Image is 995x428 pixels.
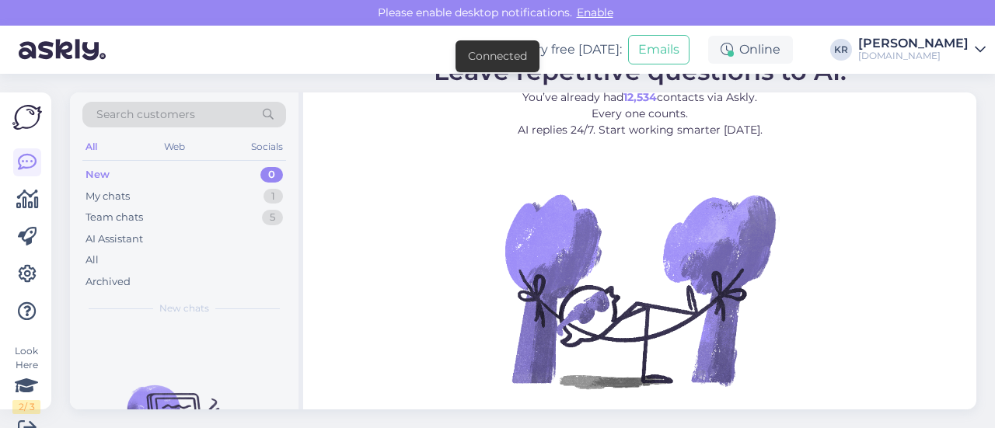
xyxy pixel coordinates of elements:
span: Enable [572,5,618,19]
p: You’ve already had contacts via Askly. Every one counts. AI replies 24/7. Start working smarter [... [434,89,847,138]
b: 12,534 [623,90,657,104]
div: 5 [262,210,283,225]
a: [PERSON_NAME][DOMAIN_NAME] [858,37,986,62]
div: All [86,252,99,268]
div: [PERSON_NAME] [858,37,969,50]
button: Emails [628,35,690,64]
div: Look Here [12,344,40,414]
div: New [86,167,110,183]
div: Socials [248,137,286,157]
div: 0 [260,167,283,183]
div: All [82,137,100,157]
div: Connected [468,48,527,64]
div: AI Assistant [86,231,143,247]
div: [DOMAIN_NAME] [858,50,969,62]
div: Web [161,137,188,157]
div: My chats [86,189,130,204]
span: New chats [159,301,209,315]
div: Archived [86,274,131,290]
img: Askly Logo [12,105,42,130]
div: 1 [264,189,283,204]
div: Try free [DATE]: [496,40,622,59]
div: Team chats [86,210,143,225]
div: KR [830,39,852,61]
span: Search customers [96,106,195,123]
div: 2 / 3 [12,400,40,414]
div: Online [708,36,793,64]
